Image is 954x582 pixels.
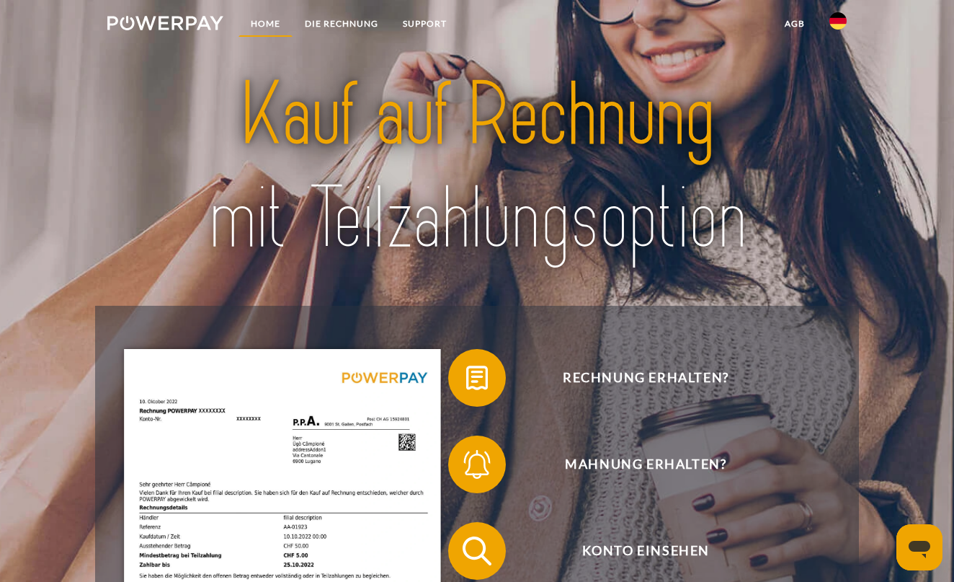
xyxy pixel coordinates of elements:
[772,11,817,37] a: agb
[448,522,823,580] button: Konto einsehen
[469,522,822,580] span: Konto einsehen
[239,11,293,37] a: Home
[448,349,823,407] button: Rechnung erhalten?
[896,524,942,570] iframe: Schaltfläche zum Öffnen des Messaging-Fensters
[469,436,822,493] span: Mahnung erhalten?
[829,12,847,30] img: de
[144,58,810,275] img: title-powerpay_de.svg
[459,533,495,569] img: qb_search.svg
[448,436,823,493] button: Mahnung erhalten?
[459,446,495,482] img: qb_bell.svg
[107,16,223,30] img: logo-powerpay-white.svg
[459,360,495,396] img: qb_bill.svg
[391,11,459,37] a: SUPPORT
[469,349,822,407] span: Rechnung erhalten?
[293,11,391,37] a: DIE RECHNUNG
